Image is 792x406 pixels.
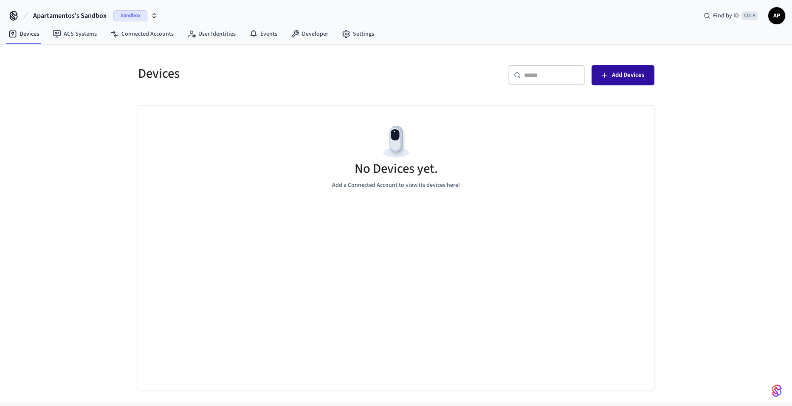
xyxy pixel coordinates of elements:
[284,26,335,42] a: Developer
[332,181,460,190] p: Add a Connected Account to view its devices here!
[242,26,284,42] a: Events
[335,26,381,42] a: Settings
[768,7,785,24] button: AP
[138,65,391,82] h5: Devices
[104,26,180,42] a: Connected Accounts
[33,11,107,21] span: Apartamentos's Sandbox
[46,26,104,42] a: ACS Systems
[713,11,739,20] span: Find by ID
[355,160,438,178] h5: No Devices yet.
[769,8,784,23] span: AP
[113,10,147,21] span: Sandbox
[612,70,644,81] span: Add Devices
[2,26,46,42] a: Devices
[697,8,765,23] div: Find by IDCtrl K
[741,11,758,20] span: Ctrl K
[592,65,654,85] button: Add Devices
[772,384,782,398] img: SeamLogoGradient.69752ec5.svg
[180,26,242,42] a: User Identities
[377,123,415,161] img: Devices Empty State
